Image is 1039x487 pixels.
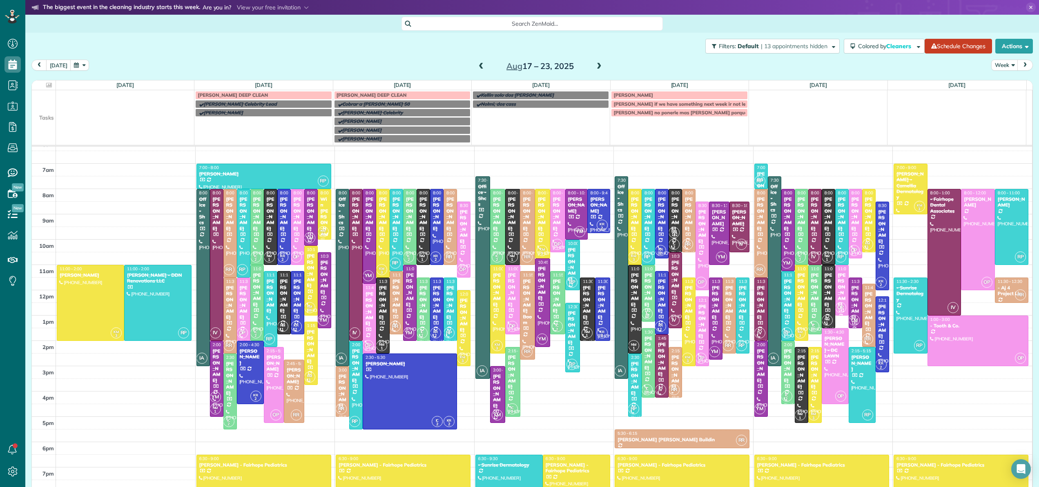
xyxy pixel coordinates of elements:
div: [PERSON_NAME] [59,272,122,278]
span: RR [754,264,765,275]
div: [PERSON_NAME] [671,260,680,295]
span: 11:30 - 3:00 [685,279,707,284]
div: [PERSON_NAME] [784,196,792,231]
span: RP [318,176,329,187]
span: KR [878,279,883,283]
span: RR [223,264,234,275]
div: [PERSON_NAME] [658,278,666,314]
span: KR [658,247,663,251]
span: Default [738,42,759,50]
span: 8:00 - 11:00 [838,190,860,196]
div: [PERSON_NAME] [226,285,234,320]
div: [PERSON_NAME] [239,285,248,320]
div: [PERSON_NAME] [757,285,765,320]
span: 8:00 - 11:00 [493,190,515,196]
div: [PERSON_NAME] [365,291,374,326]
div: [PERSON_NAME] [226,196,234,231]
span: 11:00 - 2:00 [127,266,149,271]
span: [PERSON_NAME] Celebrity [342,109,403,116]
div: [PERSON_NAME] [851,285,860,320]
span: 8:00 - 11:00 [631,190,653,196]
span: 11:15 - 2:15 [267,272,289,278]
div: Office - Shcs [770,184,779,213]
span: 11:15 - 1:45 [658,272,680,278]
span: KM [321,228,326,233]
a: [DATE] [394,82,411,88]
div: [PERSON_NAME] [199,171,329,177]
span: 8:00 - 11:15 [392,190,415,196]
div: [PERSON_NAME] [797,272,806,307]
span: RP [237,264,248,275]
div: Office - Shcs [617,184,626,213]
div: - Aj 4 Project Llc [997,285,1026,297]
div: [PERSON_NAME] - The Verandas [757,171,765,247]
small: 3 [537,250,547,258]
div: [PERSON_NAME] [406,196,414,231]
span: RP [566,277,577,288]
small: 1 [417,256,427,264]
div: Office - Shcs [478,184,488,207]
span: 11:00 - 2:00 [798,266,820,271]
div: [PERSON_NAME] [365,196,374,231]
div: [PERSON_NAME] [253,196,261,231]
small: 1 [507,256,517,264]
span: YM [363,270,374,281]
div: [PERSON_NAME] [757,196,765,231]
div: [PERSON_NAME] [811,272,819,307]
small: 3 [914,205,925,213]
span: 8:00 - 11:30 [379,190,401,196]
span: 8:00 - 11:00 [811,190,833,196]
span: IC [673,241,676,245]
span: 11:30 - 2:30 [739,279,761,284]
div: [PERSON_NAME] [406,272,414,307]
span: YM [781,258,792,269]
span: RR [682,239,693,250]
span: YM [574,226,585,237]
div: [PERSON_NAME] [459,209,468,244]
div: [PERSON_NAME] [671,196,680,231]
span: Kellin solo dos [PERSON_NAME] [481,92,554,98]
span: [PERSON_NAME] [342,118,382,124]
span: 11:30 - 2:00 [446,279,468,284]
span: 8:00 - 11:00 [798,190,820,196]
span: 11:15 - 1:45 [294,272,316,278]
div: [PERSON_NAME] [568,247,578,282]
div: [PERSON_NAME] - Camellia Dermatology [896,171,925,200]
span: [PERSON_NAME] [203,109,243,116]
button: Colored byCleaners [844,39,925,53]
div: [PERSON_NAME] [590,196,607,214]
span: YM [716,251,727,262]
div: [PERSON_NAME] - DDN Renovations LLC [127,272,189,284]
div: [PERSON_NAME] [493,272,503,307]
a: Filters: Default | 13 appointments hidden [701,39,840,53]
span: 8:00 - 2:00 [352,190,372,196]
div: [PERSON_NAME] [784,278,792,314]
span: 11:00 - 1:45 [811,266,833,271]
span: 11:30 - 2:00 [598,279,620,284]
li: The world’s leading virtual event for cleaning business owners. [32,14,359,24]
span: 11:30 - 12:30 [998,279,1022,284]
span: 8:00 - 1:00 [930,190,950,196]
span: 8:00 - 11:30 [757,190,779,196]
div: [PERSON_NAME] [433,196,441,231]
span: 11:00 - 1:30 [825,266,847,271]
div: [PERSON_NAME] [239,196,248,231]
div: [PERSON_NAME] [838,272,846,307]
span: NM [267,254,272,258]
div: [PERSON_NAME] [392,196,401,231]
div: [PERSON_NAME] [419,196,428,231]
small: 2 [251,256,261,264]
span: 11:00 - 2:30 [493,266,515,271]
span: 10:00 - 12:00 [568,241,593,246]
button: next [1017,60,1033,71]
span: 11:30 - 2:00 [240,279,262,284]
a: [DATE] [809,82,827,88]
div: [PERSON_NAME] [320,260,329,295]
span: 8:00 - 10:00 [568,190,590,196]
span: 8:00 - 2:00 [213,190,232,196]
span: | 13 appointments hidden [761,42,827,50]
div: [PERSON_NAME] [644,196,653,231]
span: RP [754,176,765,187]
span: IC [254,254,257,258]
small: 2 [404,256,414,264]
